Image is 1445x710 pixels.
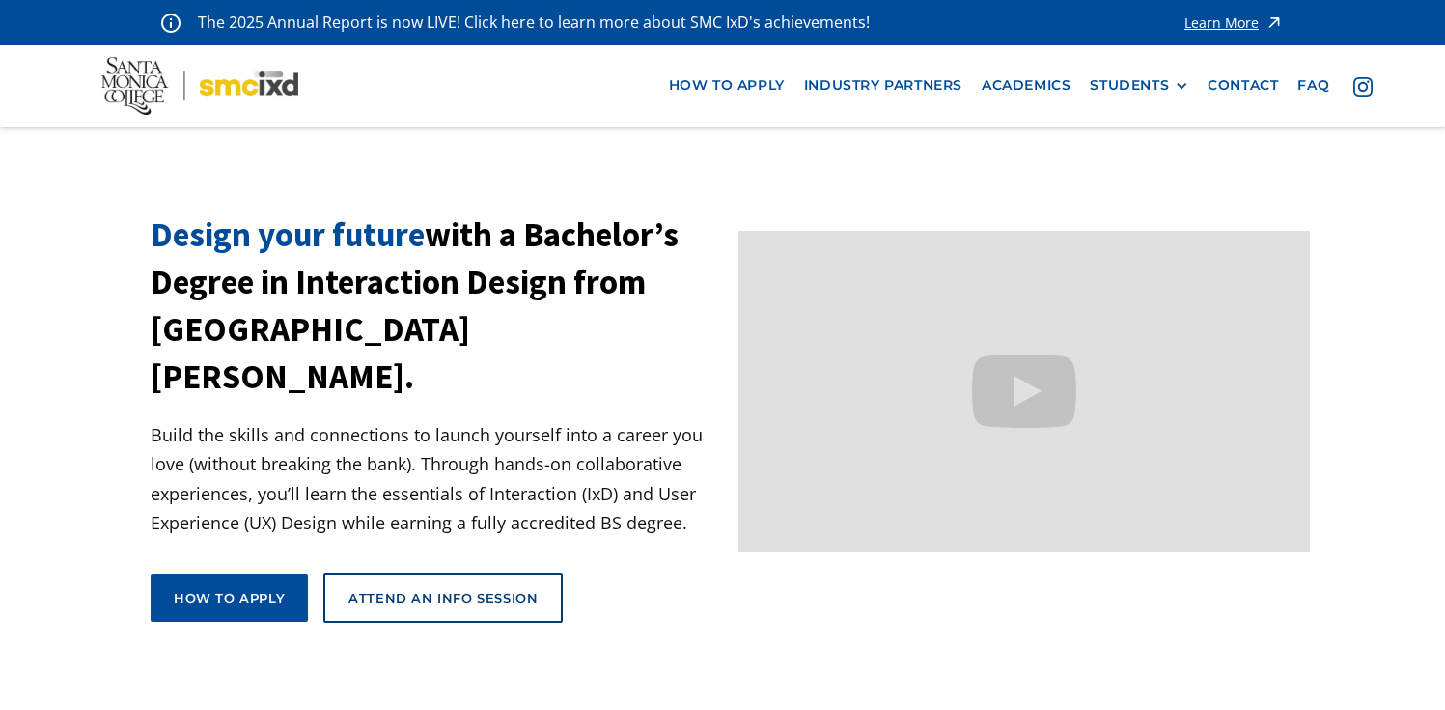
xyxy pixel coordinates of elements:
[348,589,538,607] div: Attend an Info Session
[151,420,723,538] p: Build the skills and connections to launch yourself into a career you love (without breaking the ...
[659,68,794,103] a: how to apply
[323,573,563,623] a: Attend an Info Session
[161,13,181,33] img: icon - information - alert
[1090,77,1169,94] div: STUDENTS
[101,57,298,115] img: Santa Monica College - SMC IxD logo
[1198,68,1288,103] a: contact
[151,213,425,256] span: Design your future
[1090,77,1188,94] div: STUDENTS
[1353,77,1373,97] img: icon - instagram
[794,68,972,103] a: industry partners
[1184,16,1259,30] div: Learn More
[972,68,1080,103] a: Academics
[151,212,723,401] h1: with a Bachelor’s Degree in Interaction Design from [GEOGRAPHIC_DATA][PERSON_NAME].
[738,231,1311,553] iframe: Design your future with a Bachelor's Degree in Interaction Design from Santa Monica College
[1288,68,1339,103] a: faq
[151,574,308,622] a: How to apply
[1264,10,1284,36] img: icon - arrow - alert
[1184,10,1284,36] a: Learn More
[198,10,872,36] p: The 2025 Annual Report is now LIVE! Click here to learn more about SMC IxD's achievements!
[174,589,285,607] div: How to apply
